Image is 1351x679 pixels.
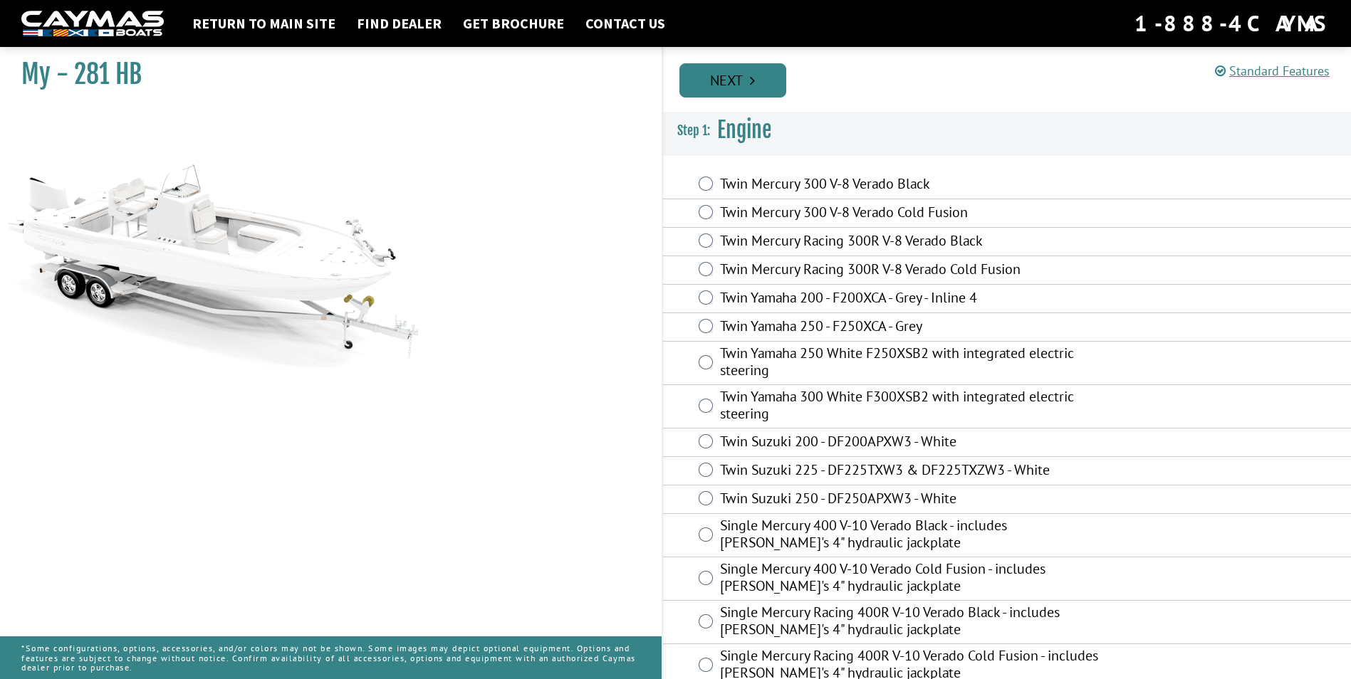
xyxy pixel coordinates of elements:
[1134,8,1330,39] div: 1-888-4CAYMAS
[720,204,1099,224] label: Twin Mercury 300 V-8 Verado Cold Fusion
[21,11,164,37] img: white-logo-c9c8dbefe5ff5ceceb0f0178aa75bf4bb51f6bca0971e226c86eb53dfe498488.png
[720,175,1099,196] label: Twin Mercury 300 V-8 Verado Black
[720,604,1099,641] label: Single Mercury Racing 400R V-10 Verado Black - includes [PERSON_NAME]'s 4" hydraulic jackplate
[456,14,571,33] a: Get Brochure
[1215,63,1330,79] a: Standard Features
[720,433,1099,453] label: Twin Suzuki 200 - DF200APXW3 - White
[720,317,1099,338] label: Twin Yamaha 250 - F250XCA - Grey
[21,58,626,90] h1: My - 281 HB
[720,388,1099,426] label: Twin Yamaha 300 White F300XSB2 with integrated electric steering
[350,14,449,33] a: Find Dealer
[720,260,1099,281] label: Twin Mercury Racing 300R V-8 Verado Cold Fusion
[720,461,1099,482] label: Twin Suzuki 225 - DF225TXW3 & DF225TXZW3 - White
[185,14,343,33] a: Return to main site
[720,289,1099,310] label: Twin Yamaha 200 - F200XCA - Grey - Inline 4
[21,636,640,679] p: *Some configurations, options, accessories, and/or colors may not be shown. Some images may depic...
[720,344,1099,382] label: Twin Yamaha 250 White F250XSB2 with integrated electric steering
[720,560,1099,598] label: Single Mercury 400 V-10 Verado Cold Fusion - includes [PERSON_NAME]'s 4" hydraulic jackplate
[679,63,786,98] a: Next
[720,517,1099,554] label: Single Mercury 400 V-10 Verado Black - includes [PERSON_NAME]'s 4" hydraulic jackplate
[720,490,1099,510] label: Twin Suzuki 250 - DF250APXW3 - White
[720,232,1099,253] label: Twin Mercury Racing 300R V-8 Verado Black
[578,14,672,33] a: Contact Us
